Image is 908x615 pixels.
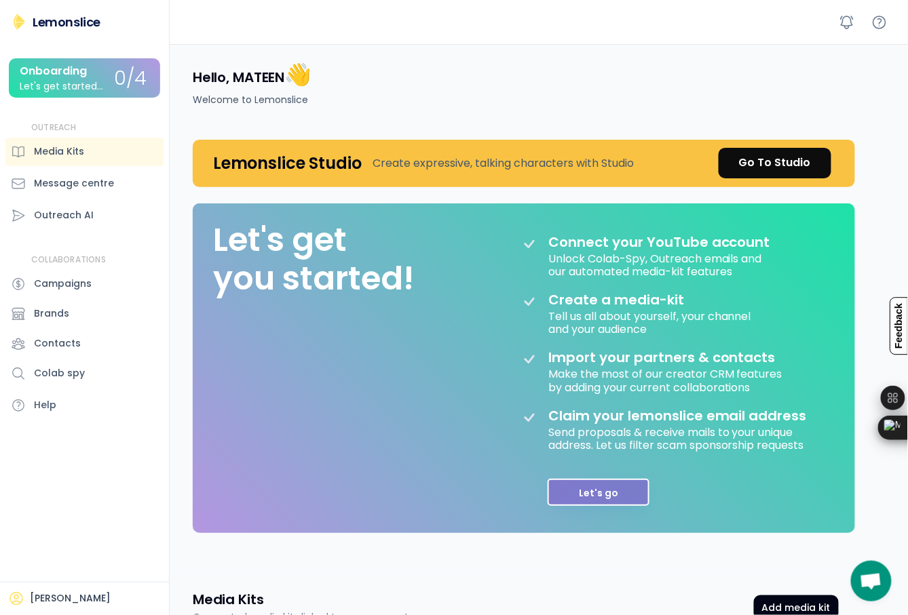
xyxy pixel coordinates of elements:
a: Go To Studio [719,148,831,178]
h3: Media Kits [193,590,264,609]
div: Go To Studio [739,155,811,171]
div: Contacts [34,336,81,351]
div: Colab spy [34,366,85,380]
div: Unlock Colab-Spy, Outreach emails and our automated media-kit features [548,250,765,278]
div: Media Kits [34,144,84,159]
div: Claim your lemonslice email address [548,408,807,424]
div: Welcome to Lemonslice [193,93,308,107]
div: Send proposals & receive mails to your unique address. Let us filter scam sponsorship requests [548,424,820,452]
div: Create a media-kit [548,292,718,308]
div: COLLABORATIONS [31,254,106,266]
div: Tell us all about yourself, your channel and your audience [548,308,754,336]
div: Onboarding [20,65,87,77]
div: Brands [34,306,69,321]
button: Let's go [548,479,649,506]
h4: Hello, MATEEN [193,60,311,89]
div: Let's get you started! [213,220,414,298]
div: Let's get started... [20,81,103,92]
div: Message centre [34,176,114,191]
img: Lemonslice [11,14,27,30]
div: OUTREACH [31,122,77,134]
div: Make the most of our creator CRM features by adding your current collaborations [548,365,785,393]
div: 0/4 [114,68,147,90]
div: Outreach AI [34,208,94,222]
div: Help [34,398,56,412]
div: Create expressive, talking characters with Studio [373,155,635,172]
div: [PERSON_NAME] [30,592,111,606]
a: Open chat [851,561,892,601]
div: Lemonslice [33,14,100,31]
font: 👋 [284,59,311,90]
div: Import your partners & contacts [548,349,776,365]
h4: Lemonslice Studio [213,153,362,174]
div: Campaigns [34,277,92,291]
div: Connect your YouTube account [548,234,770,250]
